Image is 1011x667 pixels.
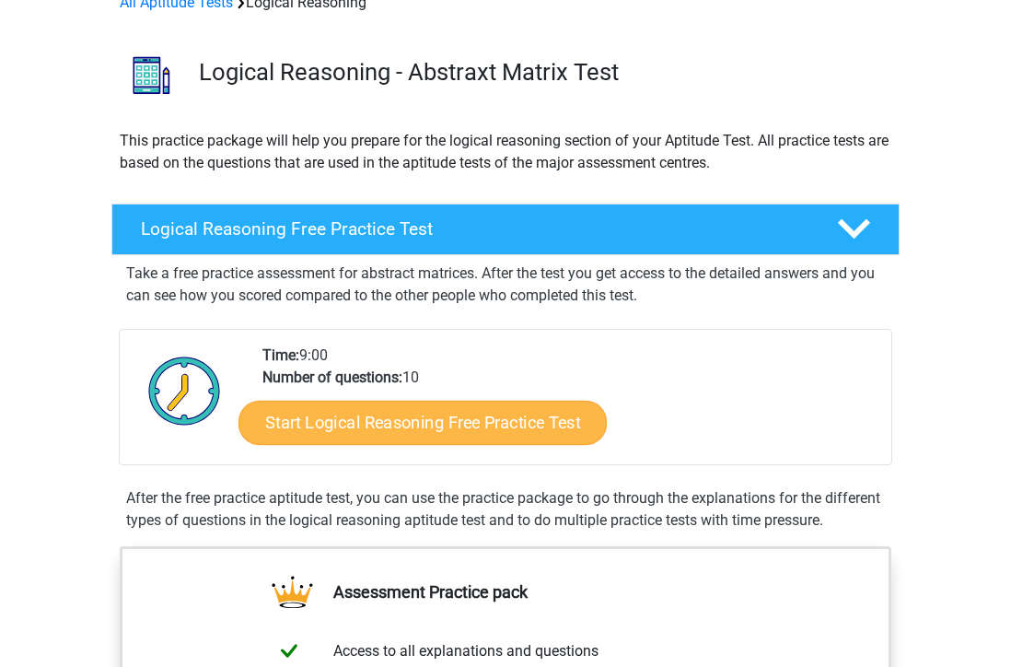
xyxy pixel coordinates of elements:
[119,487,892,532] div: After the free practice aptitude test, you can use the practice package to go through the explana...
[104,204,907,255] a: Logical Reasoning Free Practice Test
[262,369,402,386] b: Number of questions:
[141,218,808,240] h4: Logical Reasoning Free Practice Test
[238,400,607,444] a: Start Logical Reasoning Free Practice Test
[120,130,891,174] p: This practice package will help you prepare for the logical reasoning section of your Aptitude Te...
[249,345,890,464] div: 9:00 10
[138,345,231,437] img: Clock
[199,58,885,87] h3: Logical Reasoning - Abstraxt Matrix Test
[262,346,299,364] b: Time:
[112,36,191,114] img: logical reasoning
[126,263,885,307] p: Take a free practice assessment for abstract matrices. After the test you get access to the detai...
